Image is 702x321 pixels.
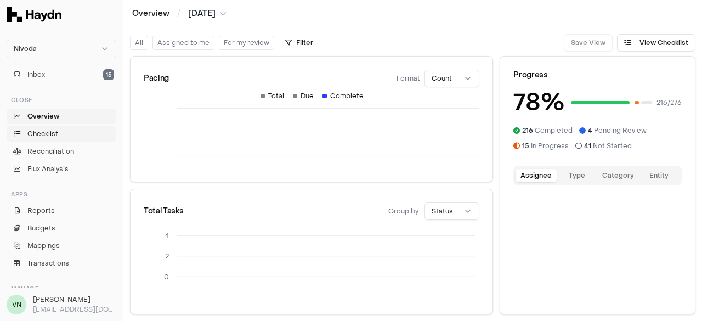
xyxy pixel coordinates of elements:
span: 15 [522,142,529,150]
span: Not Started [584,142,632,150]
span: Flux Analysis [27,164,69,174]
div: Close [7,91,116,109]
tspan: 0 [164,272,169,281]
button: View Checklist [617,34,695,52]
span: 216 [522,126,533,135]
span: Filter [296,38,313,47]
span: Group by: [388,207,420,216]
tspan: 4 [165,231,169,240]
div: Total Tasks [144,206,183,217]
div: Progress [513,70,682,81]
button: Entity [638,169,680,182]
span: 41 [584,142,591,150]
span: Reconciliation [27,147,74,156]
span: Overview [27,111,59,121]
span: 4 [588,126,592,135]
span: Nivoda [14,44,37,53]
div: Pacing [144,73,169,84]
span: Reports [27,206,55,216]
a: Mappings [7,238,116,254]
a: Budgets [7,221,116,236]
button: Assigned to me [152,36,214,50]
span: Mappings [27,241,60,251]
div: Total [261,92,284,100]
span: Budgets [27,223,55,233]
span: Checklist [27,129,58,139]
h3: [PERSON_NAME] [33,295,116,305]
nav: breadcrumb [132,8,227,19]
p: [EMAIL_ADDRESS][DOMAIN_NAME] [33,305,116,314]
span: / [175,8,183,19]
span: [DATE] [188,8,216,19]
span: Transactions [27,258,69,268]
button: Inbox15 [7,67,116,82]
div: Apps [7,185,116,203]
img: Haydn Logo [7,7,61,22]
span: Completed [522,126,573,135]
span: VN [7,295,26,314]
div: Manage [7,280,116,297]
a: Reports [7,203,116,218]
button: [DATE] [188,8,227,19]
button: For my review [219,36,274,50]
button: All [130,36,148,50]
a: Checklist [7,126,116,142]
a: Transactions [7,256,116,271]
a: Flux Analysis [7,161,116,177]
span: Format [397,74,420,83]
span: In Progress [522,142,569,150]
h3: 78 % [513,85,564,120]
span: Inbox [27,70,45,80]
button: Filter [279,34,320,52]
div: Due [293,92,314,100]
tspan: 2 [165,252,169,261]
a: Overview [132,8,169,19]
div: Complete [322,92,364,100]
span: Pending Review [588,126,647,135]
button: Assignee [516,169,557,182]
span: 216 / 276 [656,98,682,107]
button: Category [598,169,639,182]
button: Nivoda [7,40,116,58]
button: Type [557,169,598,182]
a: Overview [7,109,116,124]
a: Reconciliation [7,144,116,159]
